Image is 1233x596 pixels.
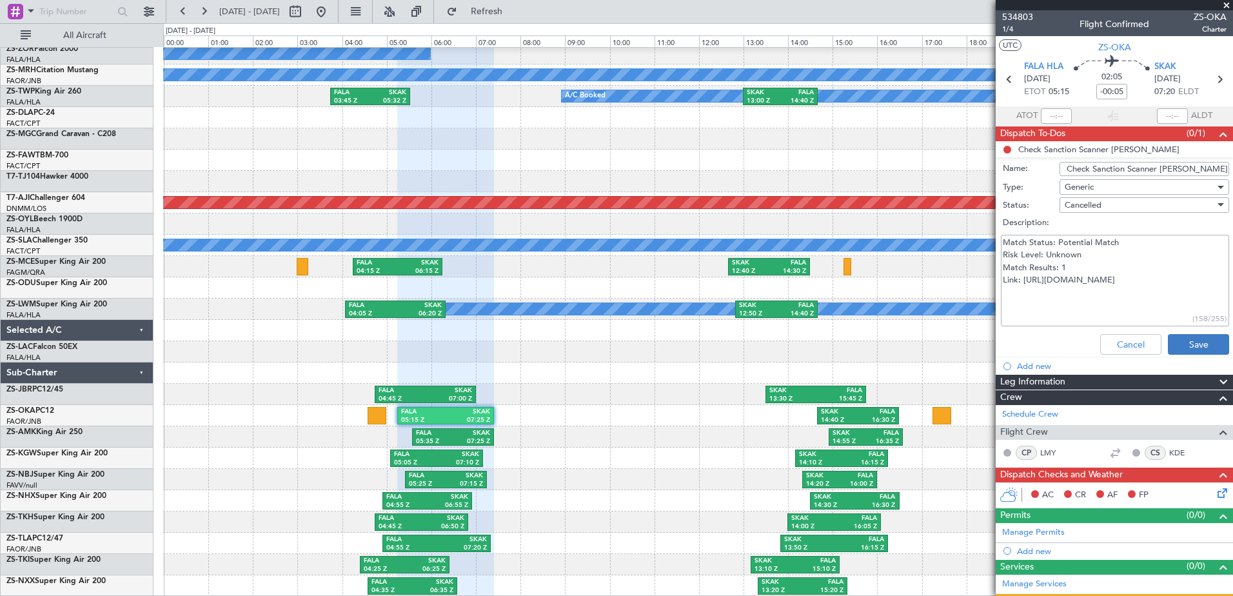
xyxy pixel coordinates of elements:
div: SKAK [405,557,446,566]
div: SKAK [762,578,802,587]
div: 05:25 Z [409,480,446,489]
div: 01:00 [208,35,253,47]
div: 14:20 Z [806,480,840,489]
div: 15:45 Z [816,395,862,404]
div: 15:20 Z [802,586,843,595]
div: SKAK [395,301,442,310]
a: ZS-LWMSuper King Air 200 [6,301,107,308]
div: 04:25 Z [364,565,404,574]
span: ZS-LWM [6,301,36,308]
div: 13:20 Z [762,586,802,595]
button: Refresh [440,1,518,22]
div: FALA [357,259,397,268]
label: Type: [1003,181,1060,194]
div: 04:00 [342,35,387,47]
a: Manage Permits [1002,526,1065,539]
span: Generic [1065,181,1094,193]
div: FALA [394,450,437,459]
div: FALA [780,88,814,97]
div: 16:00 [877,35,922,47]
div: 04:05 Z [349,310,395,319]
span: ZS-TLA [6,535,32,542]
div: 07:25 Z [446,416,490,425]
span: Crew [1000,390,1022,405]
button: Cancel [1100,334,1161,355]
div: 05:32 Z [370,97,406,106]
a: ZS-MGCGrand Caravan - C208 [6,130,116,138]
div: FALA [334,88,370,97]
span: ELDT [1178,86,1199,99]
div: 07:20 Z [437,544,487,553]
div: 10:00 [610,35,655,47]
div: FALA [834,535,884,544]
div: Flight Confirmed [1080,17,1149,31]
div: FALA [795,557,836,566]
div: 06:20 Z [395,310,442,319]
a: FALA/HLA [6,353,41,363]
a: FACT/CPT [6,119,40,128]
div: 03:00 [297,35,342,47]
a: ZS-NHXSuper King Air 200 [6,492,106,500]
div: 13:00 [744,35,788,47]
div: 08:00 [520,35,565,47]
div: SKAK [806,472,840,481]
a: ZS-NBJSuper King Air 200 [6,471,104,479]
div: 14:30 Z [769,267,807,276]
span: All Aircraft [34,31,136,40]
span: ZS-FAW [6,152,35,159]
div: FALA [379,386,425,395]
span: Charter [1194,24,1227,35]
a: ZS-OYLBeech 1900D [6,215,83,223]
div: 14:10 Z [799,459,842,468]
span: AF [1107,489,1118,502]
span: (0/1) [1187,126,1205,140]
div: SKAK [427,493,468,502]
div: FALA [816,386,862,395]
div: 15:10 Z [795,565,836,574]
div: 14:00 Z [791,522,834,531]
a: ZS-MRHCitation Mustang [6,66,99,74]
span: Dispatch Checks and Weather [1000,468,1123,482]
span: T7-AJI [6,194,30,202]
div: 16:35 Z [865,437,899,446]
div: 03:45 Z [334,97,370,106]
div: 13:10 Z [755,565,795,574]
a: FAGM/QRA [6,268,45,277]
div: 16:15 Z [834,544,884,553]
div: SKAK [791,514,834,523]
input: --:-- [1041,108,1072,124]
a: ZS-MCESuper King Air 200 [6,258,106,266]
div: 04:15 Z [357,267,397,276]
span: 07:20 [1154,86,1175,99]
span: ZS-TKI [6,556,30,564]
a: ZS-TWPKing Air 260 [6,88,81,95]
a: T7-TJ104Hawker 4000 [6,173,88,181]
span: Permits [1000,508,1031,523]
div: SKAK [426,386,472,395]
div: 16:15 Z [842,459,884,468]
span: CR [1075,489,1086,502]
div: SKAK [422,514,464,523]
a: T7-AJIChallenger 604 [6,194,85,202]
a: ZS-KGWSuper King Air 200 [6,450,108,457]
div: SKAK [370,88,406,97]
div: SKAK [784,535,834,544]
div: 12:50 Z [739,310,776,319]
div: SKAK [747,88,780,97]
div: FALA [386,535,437,544]
a: FACT/CPT [6,246,40,256]
div: FALA [865,429,899,438]
span: ZS-OKA [1194,10,1227,24]
div: 07:00 [476,35,520,47]
a: LMY [1040,447,1069,459]
div: 05:00 [387,35,431,47]
div: 14:30 Z [814,501,854,510]
a: ZS-ODUSuper King Air 200 [6,279,107,287]
div: CP [1016,446,1037,460]
div: 13:30 Z [769,395,816,404]
div: 14:40 Z [776,310,814,319]
span: (0/0) [1187,559,1205,573]
div: 15:00 [833,35,877,47]
span: ZS-ZOR [6,45,34,53]
div: 04:35 Z [371,586,412,595]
